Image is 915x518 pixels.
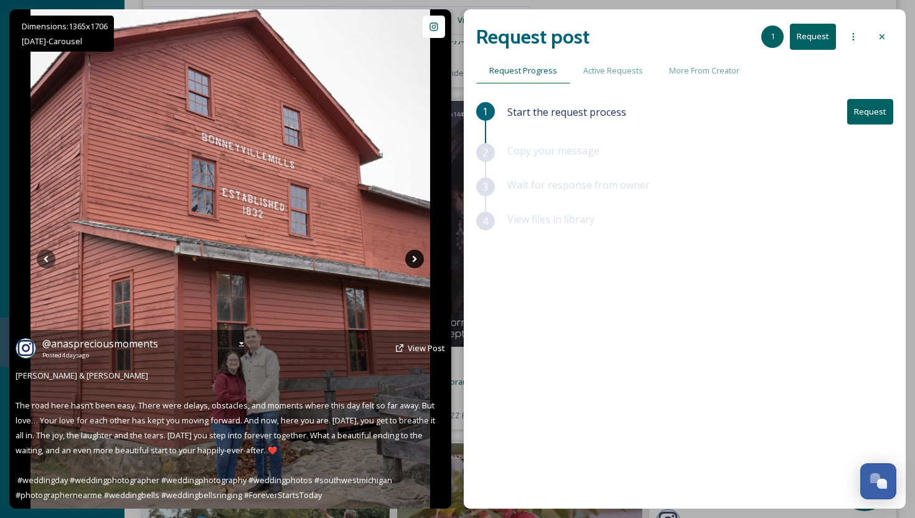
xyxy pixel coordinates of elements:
[408,342,445,354] a: View Post
[482,104,488,119] span: 1
[669,65,739,77] span: More From Creator
[583,65,643,77] span: Active Requests
[22,35,82,47] span: [DATE] - Carousel
[482,145,488,160] span: 2
[507,105,626,120] span: Start the request process
[42,351,158,360] span: Posted 4 days ago
[860,463,896,499] button: Open Chat
[22,21,108,32] span: Dimensions: 1365 x 1706
[42,336,158,351] a: @anaspreciousmoments
[408,342,445,354] span: View Post
[771,31,775,42] span: 1
[489,65,557,77] span: Request Progress
[42,337,158,351] span: @ anaspreciousmoments
[507,212,594,226] span: View files in library
[790,24,836,49] button: Request
[482,214,488,228] span: 4
[847,99,893,125] button: Request
[476,22,589,52] h2: Request post
[507,144,599,158] span: Copy your message
[30,9,430,509] img: Alexis & Nathan 💍 The road here hasn’t been easy. There were delays, obstacles, and moments where...
[507,178,650,192] span: Wait for response from owner
[482,179,488,194] span: 3
[16,370,437,501] span: [PERSON_NAME] & [PERSON_NAME] The road here hasn’t been easy. There were delays, obstacles, and m...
